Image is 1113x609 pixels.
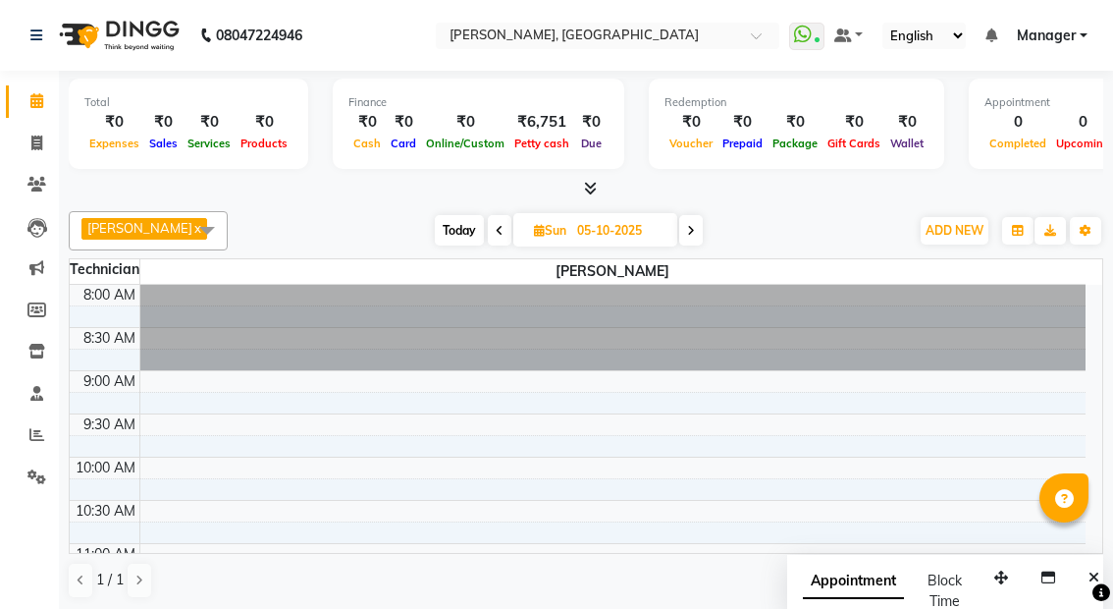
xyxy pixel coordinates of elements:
[574,111,609,134] div: ₹0
[926,223,983,238] span: ADD NEW
[140,259,1086,284] span: [PERSON_NAME]
[1080,563,1108,593] button: Close
[72,458,139,478] div: 10:00 AM
[885,111,928,134] div: ₹0
[1031,530,1093,589] iframe: chat widget
[79,371,139,392] div: 9:00 AM
[1017,26,1076,46] span: Manager
[216,8,302,63] b: 08047224946
[183,137,236,150] span: Services
[236,137,292,150] span: Products
[79,328,139,349] div: 8:30 AM
[984,111,1051,134] div: 0
[84,137,144,150] span: Expenses
[717,111,768,134] div: ₹0
[885,137,928,150] span: Wallet
[183,111,236,134] div: ₹0
[96,570,124,590] span: 1 / 1
[421,111,509,134] div: ₹0
[87,220,192,236] span: [PERSON_NAME]
[768,111,822,134] div: ₹0
[984,137,1051,150] span: Completed
[144,111,183,134] div: ₹0
[822,111,885,134] div: ₹0
[84,94,292,111] div: Total
[348,137,386,150] span: Cash
[72,544,139,565] div: 11:00 AM
[348,111,386,134] div: ₹0
[509,111,574,134] div: ₹6,751
[386,111,421,134] div: ₹0
[421,137,509,150] span: Online/Custom
[529,223,571,238] span: Sun
[664,94,928,111] div: Redemption
[803,564,904,599] span: Appointment
[79,285,139,305] div: 8:00 AM
[144,137,183,150] span: Sales
[435,215,484,246] span: Today
[50,8,185,63] img: logo
[70,259,139,280] div: Technician
[664,111,717,134] div: ₹0
[236,111,292,134] div: ₹0
[576,137,607,150] span: Due
[386,137,421,150] span: Card
[717,137,768,150] span: Prepaid
[571,216,669,246] input: 2025-10-05
[921,217,988,245] button: ADD NEW
[768,137,822,150] span: Package
[822,137,885,150] span: Gift Cards
[84,111,144,134] div: ₹0
[72,501,139,522] div: 10:30 AM
[79,415,139,435] div: 9:30 AM
[509,137,574,150] span: Petty cash
[348,94,609,111] div: Finance
[664,137,717,150] span: Voucher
